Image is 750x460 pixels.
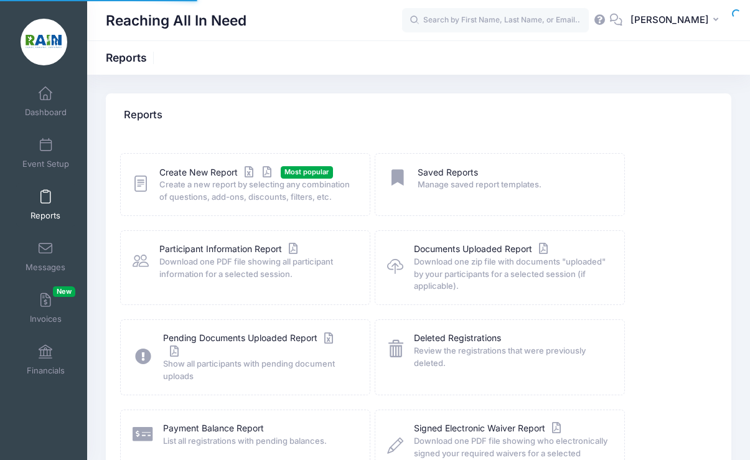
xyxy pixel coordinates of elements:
[16,183,75,227] a: Reports
[26,262,65,273] span: Messages
[630,13,709,27] span: [PERSON_NAME]
[30,210,60,221] span: Reports
[106,51,157,64] h1: Reports
[22,159,69,169] span: Event Setup
[163,358,354,382] span: Show all participants with pending document uploads
[159,166,275,179] a: Create New Report
[159,256,354,280] span: Download one PDF file showing all participant information for a selected session.
[16,286,75,330] a: InvoicesNew
[414,256,609,293] span: Download one zip file with documents "uploaded" by your participants for a selected session (if a...
[622,6,731,35] button: [PERSON_NAME]
[30,314,62,324] span: Invoices
[27,365,65,376] span: Financials
[16,80,75,123] a: Dashboard
[414,243,551,256] a: Documents Uploaded Report
[124,98,162,133] h4: Reports
[16,338,75,382] a: Financials
[281,166,333,178] span: Most popular
[418,166,478,179] a: Saved Reports
[106,6,246,35] h1: Reaching All In Need
[159,179,354,203] span: Create a new report by selecting any combination of questions, add-ons, discounts, filters, etc.
[414,422,564,435] a: Signed Electronic Waiver Report
[163,332,354,358] a: Pending Documents Uploaded Report
[16,131,75,175] a: Event Setup
[16,235,75,278] a: Messages
[163,435,354,448] span: List all registrations with pending balances.
[414,332,501,345] a: Deleted Registrations
[159,243,301,256] a: Participant Information Report
[402,8,589,33] input: Search by First Name, Last Name, or Email...
[414,345,609,369] span: Review the registrations that were previously deleted.
[53,286,75,297] span: New
[163,422,264,435] a: Payment Balance Report
[418,179,608,191] span: Manage saved report templates.
[21,19,67,65] img: Reaching All In Need
[25,107,67,118] span: Dashboard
